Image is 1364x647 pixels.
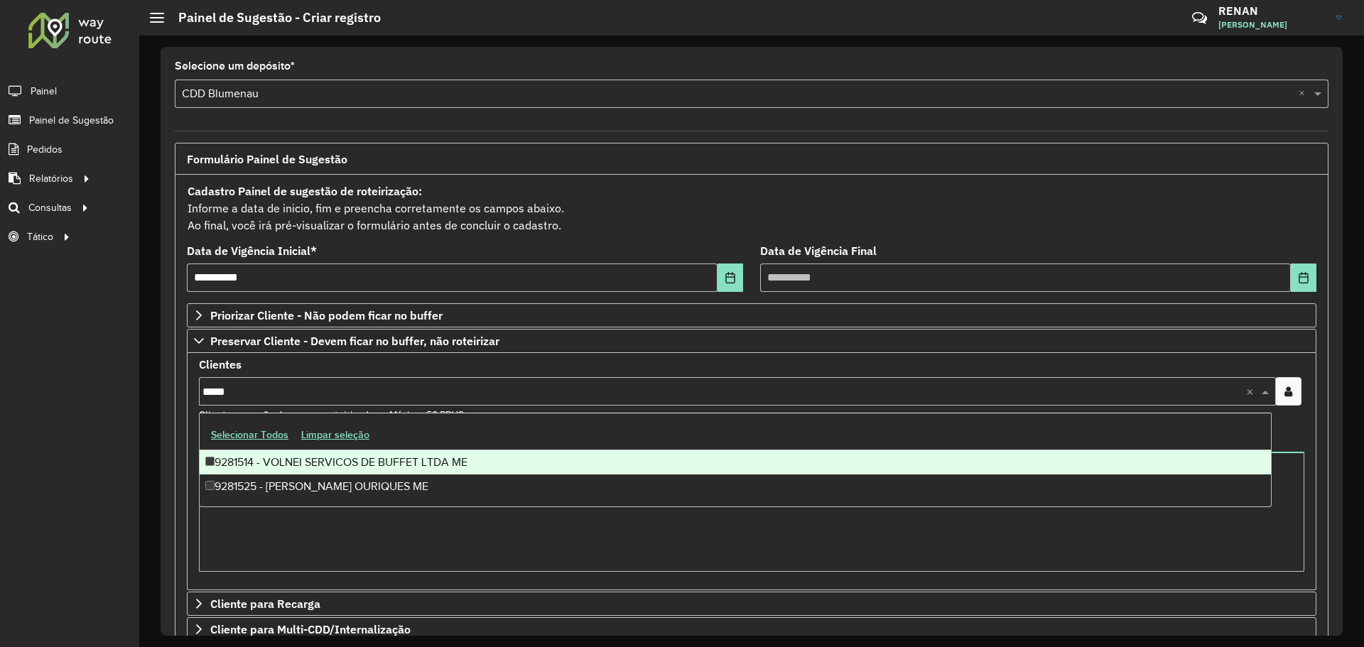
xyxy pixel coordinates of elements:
span: Cliente para Recarga [210,598,320,609]
h3: RENAN [1218,4,1325,18]
span: Painel [31,84,57,99]
span: Painel de Sugestão [29,113,114,128]
div: 9281525 - [PERSON_NAME] OURIQUES ME [200,474,1271,499]
label: Data de Vigência Inicial [187,242,317,259]
button: Choose Date [718,263,743,292]
label: Selecione um depósito [175,58,295,75]
span: [PERSON_NAME] [1218,18,1325,31]
span: Clear all [1299,85,1311,102]
div: Informe a data de inicio, fim e preencha corretamente os campos abaixo. Ao final, você irá pré-vi... [187,182,1316,234]
a: Priorizar Cliente - Não podem ficar no buffer [187,303,1316,327]
span: Preservar Cliente - Devem ficar no buffer, não roteirizar [210,335,499,347]
span: Formulário Painel de Sugestão [187,153,347,165]
span: Relatórios [29,171,73,186]
label: Data de Vigência Final [760,242,877,259]
h2: Painel de Sugestão - Criar registro [164,10,381,26]
span: Consultas [28,200,72,215]
span: Clear all [1246,383,1258,400]
button: Selecionar Todos [205,424,295,446]
span: Tático [27,229,53,244]
a: Cliente para Multi-CDD/Internalização [187,617,1316,641]
div: 9281514 - VOLNEI SERVICOS DE BUFFET LTDA ME [200,450,1271,474]
a: Cliente para Recarga [187,592,1316,616]
span: Priorizar Cliente - Não podem ficar no buffer [210,310,443,321]
span: Cliente para Multi-CDD/Internalização [210,624,411,635]
small: Clientes que não devem ser roteirizados – Máximo 50 PDVS [199,408,464,421]
button: Limpar seleção [295,424,376,446]
a: Contato Rápido [1184,3,1215,33]
a: Preservar Cliente - Devem ficar no buffer, não roteirizar [187,329,1316,353]
strong: Cadastro Painel de sugestão de roteirização: [188,184,422,198]
button: Choose Date [1291,263,1316,292]
ng-dropdown-panel: Options list [199,413,1272,507]
div: Preservar Cliente - Devem ficar no buffer, não roteirizar [187,353,1316,590]
span: Pedidos [27,142,63,157]
label: Clientes [199,356,242,373]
